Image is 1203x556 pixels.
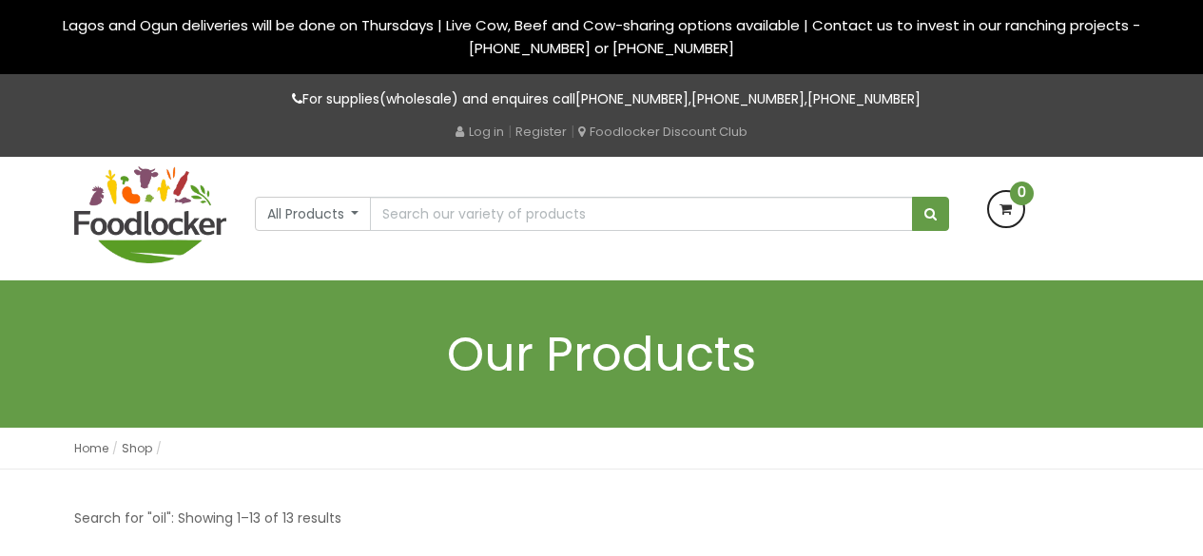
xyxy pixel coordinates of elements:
p: For supplies(wholesale) and enquires call , , [74,88,1130,110]
span: | [508,122,512,141]
a: Log in [456,123,504,141]
a: [PHONE_NUMBER] [691,89,805,108]
h1: Our Products [74,328,1130,380]
a: [PHONE_NUMBER] [575,89,689,108]
span: Lagos and Ogun deliveries will be done on Thursdays | Live Cow, Beef and Cow-sharing options avai... [63,15,1140,58]
a: [PHONE_NUMBER] [807,89,921,108]
span: | [571,122,574,141]
span: 0 [1010,182,1034,205]
input: Search our variety of products [370,197,912,231]
img: FoodLocker [74,166,226,263]
a: Foodlocker Discount Club [578,123,747,141]
p: Search for "oil": Showing 1–13 of 13 results [74,508,341,529]
a: Home [74,440,108,456]
a: Register [515,123,567,141]
a: Shop [122,440,152,456]
button: All Products [255,197,372,231]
